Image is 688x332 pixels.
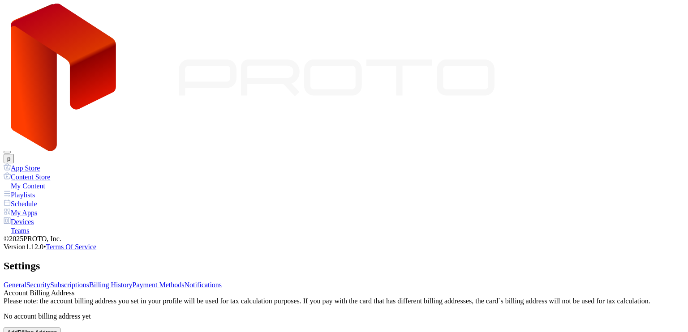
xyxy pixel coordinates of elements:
a: Teams [4,226,684,235]
a: Schedule [4,199,684,208]
a: My Apps [4,208,684,217]
a: Content Store [4,172,684,181]
p: No account billing address yet [4,312,684,320]
a: App Store [4,163,684,172]
a: General [4,281,26,289]
a: Billing History [89,281,132,289]
div: © 2025 PROTO, Inc. [4,235,684,243]
div: Please note: the account billing address you set in your profile will be used for tax calculation... [4,297,684,305]
div: Account Billing Address [4,289,684,297]
span: Version 1.12.0 • [4,243,46,251]
a: Devices [4,217,684,226]
a: Security [26,281,50,289]
a: Playlists [4,190,684,199]
a: Terms Of Service [46,243,97,251]
a: Notifications [185,281,222,289]
a: Payment Methods [133,281,185,289]
a: My Content [4,181,684,190]
h2: Settings [4,260,684,272]
button: p [4,154,14,163]
a: Subscriptions [50,281,89,289]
